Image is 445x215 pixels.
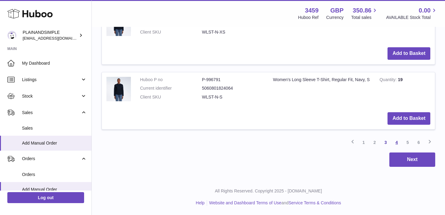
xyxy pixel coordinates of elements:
span: Add Manual Order [22,187,87,192]
dd: WLST-N-XS [202,29,264,35]
a: 3 [380,137,391,148]
span: AVAILABLE Stock Total [386,15,438,20]
a: Help [196,200,205,205]
a: 1 [358,137,369,148]
a: 6 [413,137,424,148]
dt: Huboo P no [140,77,202,83]
a: 2 [369,137,380,148]
button: Next [389,152,435,167]
a: Log out [7,192,84,203]
strong: 3459 [305,6,319,15]
dt: Current identifier [140,85,202,91]
a: 5 [402,137,413,148]
div: Currency [326,15,344,20]
span: My Dashboard [22,60,87,66]
td: 19 [375,72,435,108]
dd: 5060801824064 [202,85,264,91]
span: Stock [22,93,80,99]
a: 350.86 Total sales [351,6,378,20]
span: Total sales [351,15,378,20]
dd: WLST-N-S [202,94,264,100]
dd: P-996791 [202,77,264,83]
li: and [207,200,341,206]
button: Add to Basket [388,47,430,60]
span: Sales [22,110,80,116]
span: Listings [22,77,80,83]
strong: GBP [330,6,343,15]
a: Website and Dashboard Terms of Use [209,200,281,205]
span: 0.00 [419,6,431,15]
a: 4 [391,137,402,148]
div: Huboo Ref [298,15,319,20]
dt: Client SKU [140,94,202,100]
p: All Rights Reserved. Copyright 2025 - [DOMAIN_NAME] [97,188,440,194]
span: [EMAIL_ADDRESS][DOMAIN_NAME] [23,36,90,41]
strong: Quantity [380,77,398,84]
div: PLAINANDSIMPLE [23,30,78,41]
span: Orders [22,156,80,162]
span: Add Manual Order [22,140,87,146]
span: Orders [22,172,87,177]
td: Women's Long Sleeve T-Shirt, Regular Fit, Navy, S [269,72,375,108]
button: Add to Basket [388,112,430,125]
span: 350.86 [353,6,371,15]
a: 0.00 AVAILABLE Stock Total [386,6,438,20]
span: Sales [22,125,87,131]
dt: Client SKU [140,29,202,35]
img: Women's Long Sleeve T-Shirt, Regular Fit, Navy, S [106,77,131,101]
a: Service Terms & Conditions [288,200,341,205]
img: duco@plainandsimple.com [7,31,17,40]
